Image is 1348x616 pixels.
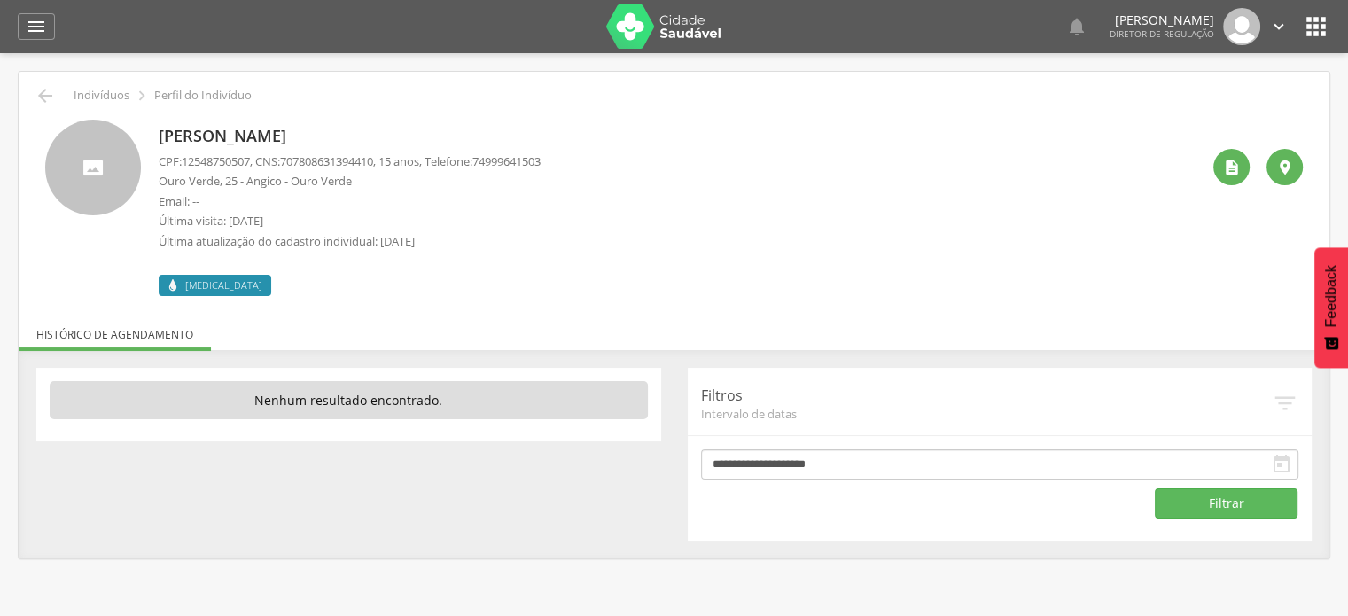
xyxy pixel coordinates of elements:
[701,406,1273,422] span: Intervalo de datas
[1213,149,1250,185] div: Ver histórico de cadastramento
[1323,265,1339,327] span: Feedback
[1066,8,1087,45] a: 
[26,16,47,37] i: 
[74,89,129,103] p: Indivíduos
[472,153,541,169] span: 74999641503
[1314,247,1348,368] button: Feedback - Mostrar pesquisa
[1276,159,1294,176] i: 
[132,86,152,105] i: 
[154,89,252,103] p: Perfil do Indivíduo
[1223,159,1241,176] i: 
[1269,8,1289,45] a: 
[182,153,250,169] span: 12548750507
[280,153,373,169] span: 707808631394410
[701,386,1273,406] p: Filtros
[159,213,541,230] p: Última visita: [DATE]
[159,193,541,210] p: Email: --
[35,85,56,106] i: Voltar
[1066,16,1087,37] i: 
[1155,488,1297,519] button: Filtrar
[1269,17,1289,36] i: 
[18,13,55,40] a: 
[1271,454,1292,475] i: 
[159,233,541,250] p: Última atualização do cadastro individual: [DATE]
[1110,27,1214,40] span: Diretor de regulação
[159,125,541,148] p: [PERSON_NAME]
[1272,390,1298,417] i: 
[159,153,541,170] p: CPF: , CNS: , 15 anos, Telefone:
[159,173,541,190] p: Ouro Verde, 25 - Angico - Ouro Verde
[1110,14,1214,27] p: [PERSON_NAME]
[1302,12,1330,41] i: 
[185,278,262,292] span: [MEDICAL_DATA]
[1266,149,1303,185] div: Localização
[50,381,648,420] p: Nenhum resultado encontrado.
